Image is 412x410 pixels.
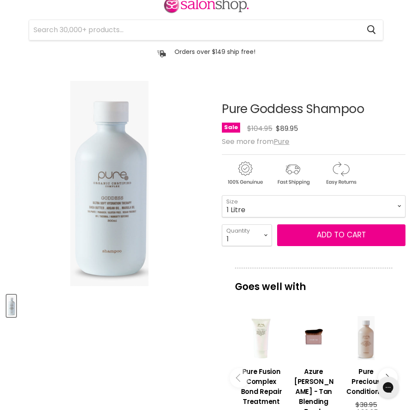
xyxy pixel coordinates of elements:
[222,123,240,133] span: Sale
[174,48,255,56] p: Orders over $149 ship free!
[344,360,388,401] a: View product:Pure Precious Conditioner
[5,292,213,317] div: Product thumbnails
[222,160,268,187] img: genuine.gif
[29,20,360,40] input: Search
[70,81,148,286] img: Pure Goddess Shampoo
[222,137,289,147] span: See more from
[276,123,298,133] span: $89.95
[277,224,405,246] button: Add to cart
[7,296,15,316] img: Pure Goddess Shampoo
[344,367,388,397] h3: Pure Precious Conditioner
[373,373,403,401] iframe: Gorgias live chat messenger
[270,160,316,187] img: shipping.gif
[274,137,289,147] a: Pure
[7,295,16,317] button: Pure Goddess Shampoo
[7,81,212,286] div: Pure Goddess Shampoo image. Click or Scroll to Zoom.
[239,367,283,407] h3: Pure Fusion Complex Bond Repair Treatment
[318,160,364,187] img: returns.gif
[355,400,377,409] span: $38.95
[235,268,392,297] p: Goes well with
[222,103,405,116] h1: Pure Goddess Shampoo
[222,224,272,246] select: Quantity
[29,20,383,40] form: Product
[247,123,272,133] span: $104.95
[360,20,383,40] button: Search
